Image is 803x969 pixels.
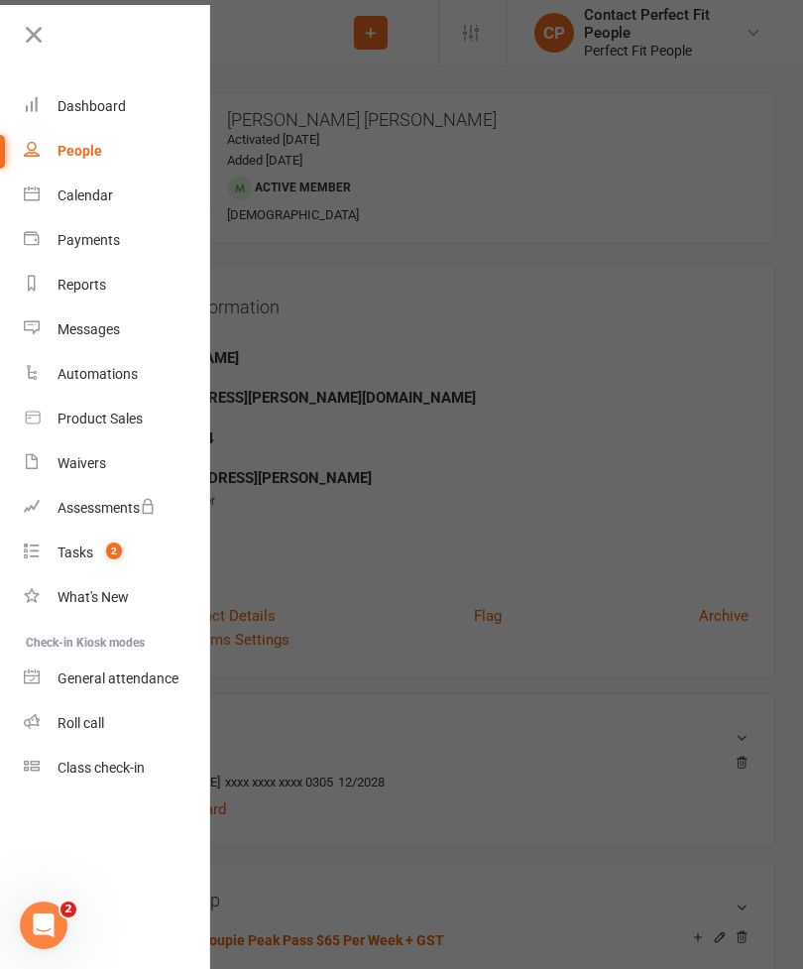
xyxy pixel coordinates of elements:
[57,321,120,337] div: Messages
[24,657,211,701] a: General attendance kiosk mode
[57,366,138,382] div: Automations
[24,84,211,129] a: Dashboard
[57,670,178,686] div: General attendance
[24,218,211,263] a: Payments
[24,701,211,746] a: Roll call
[57,455,106,471] div: Waivers
[57,589,129,605] div: What's New
[24,575,211,620] a: What's New
[24,531,211,575] a: Tasks 2
[57,143,102,159] div: People
[24,352,211,397] a: Automations
[106,543,122,559] span: 2
[57,187,113,203] div: Calendar
[24,486,211,531] a: Assessments
[57,760,145,776] div: Class check-in
[24,174,211,218] a: Calendar
[57,411,143,426] div: Product Sales
[24,129,211,174] a: People
[24,307,211,352] a: Messages
[20,902,67,949] iframe: Intercom live chat
[24,441,211,486] a: Waivers
[57,500,156,516] div: Assessments
[24,397,211,441] a: Product Sales
[24,746,211,790] a: Class kiosk mode
[57,232,120,248] div: Payments
[57,545,93,560] div: Tasks
[57,277,106,293] div: Reports
[24,263,211,307] a: Reports
[60,902,76,917] span: 2
[57,715,104,731] div: Roll call
[57,98,126,114] div: Dashboard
